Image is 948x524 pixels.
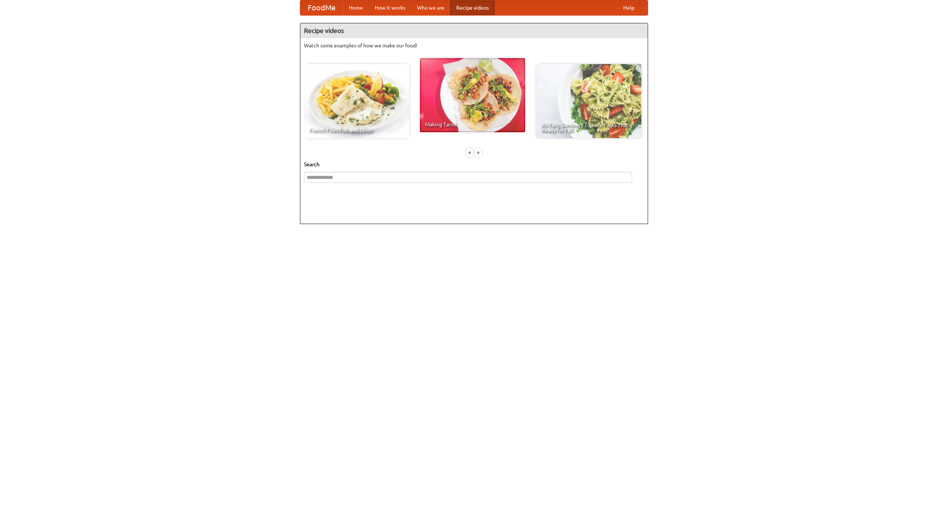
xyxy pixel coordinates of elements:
[369,0,411,15] a: How it works
[617,0,640,15] a: Help
[475,148,482,157] div: »
[343,0,369,15] a: Home
[425,122,520,127] span: Making Tacos
[450,0,495,15] a: Recipe videos
[466,148,473,157] div: «
[420,58,525,132] a: Making Tacos
[536,64,641,138] a: An Easy, Summery Tomato Pasta That's Ready for Fall
[411,0,450,15] a: Who we are
[304,64,409,138] a: French Fries Fish and Chips
[304,42,644,49] p: Watch some examples of how we make our food!
[309,128,404,133] span: French Fries Fish and Chips
[300,23,648,38] h4: Recipe videos
[541,123,636,133] span: An Easy, Summery Tomato Pasta That's Ready for Fall
[304,161,644,168] h5: Search
[300,0,343,15] a: FoodMe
